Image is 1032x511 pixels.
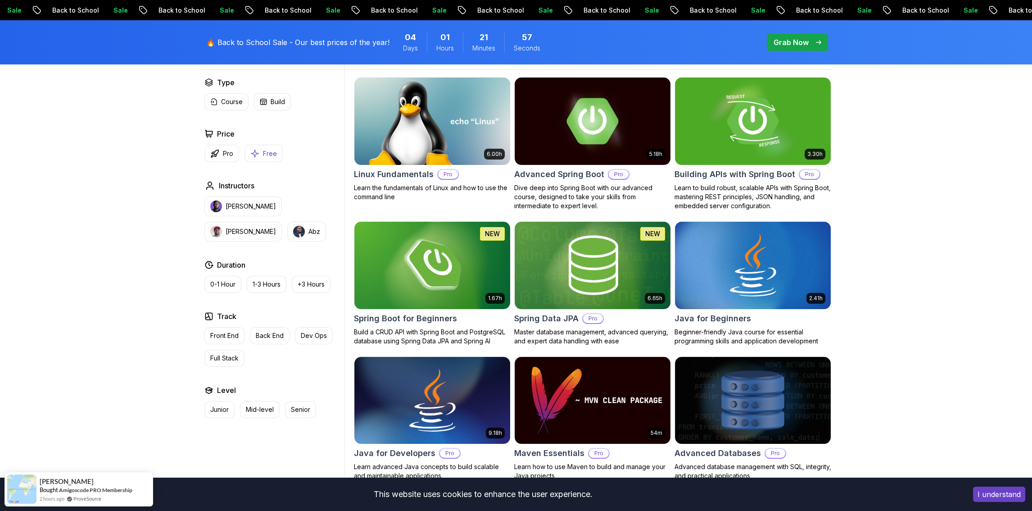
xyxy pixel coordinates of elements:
[487,151,502,158] p: 6.00h
[809,295,823,302] p: 2.41h
[283,6,312,15] p: Sale
[247,276,286,293] button: 1-3 Hours
[256,331,284,340] p: Back End
[354,312,457,325] h2: Spring Boot for Beginners
[73,495,101,502] a: ProveSource
[675,222,831,309] img: Java for Beginners card
[9,6,70,15] p: Back to School
[204,401,235,418] button: Junior
[354,221,511,346] a: Spring Boot for Beginners card1.67hNEWSpring Boot for BeginnersBuild a CRUD API with Spring Boot ...
[70,6,99,15] p: Sale
[217,311,236,322] h2: Track
[217,128,235,139] h2: Price
[514,312,579,325] h2: Spring Data JPA
[308,227,320,236] p: Abz
[489,429,502,437] p: 9.18h
[354,222,510,309] img: Spring Boot for Beginners card
[206,37,389,48] p: 🔥 Back to School Sale - Our best prices of the year!
[514,44,540,53] span: Seconds
[40,478,94,485] span: [PERSON_NAME]
[254,93,291,110] button: Build
[210,226,222,237] img: instructor img
[514,221,671,346] a: Spring Data JPA card6.65hNEWSpring Data JPAProMaster database management, advanced querying, and ...
[515,222,670,309] img: Spring Data JPA card
[301,331,327,340] p: Dev Ops
[177,6,205,15] p: Sale
[674,77,831,210] a: Building APIs with Spring Boot card3.30hBuilding APIs with Spring BootProLearn to build robust, s...
[354,78,510,165] img: Linux Fundamentals card
[920,6,949,15] p: Sale
[271,97,285,106] p: Build
[514,168,604,181] h2: Advanced Spring Boot
[210,405,229,414] p: Junior
[645,229,660,238] p: NEW
[389,6,418,15] p: Sale
[807,151,823,158] p: 3.30h
[40,495,64,502] span: 2 hours ago
[800,170,819,179] p: Pro
[253,280,281,289] p: 1-3 Hours
[774,37,809,48] p: Grab Now
[589,449,609,458] p: Pro
[250,327,290,344] button: Back End
[540,6,602,15] p: Back to School
[210,201,222,212] img: instructor img
[514,77,671,210] a: Advanced Spring Boot card5.18hAdvanced Spring BootProDive deep into Spring Boot with our advanced...
[59,487,132,493] a: Amigoscode PRO Membership
[753,6,814,15] p: Back to School
[246,405,274,414] p: Mid-level
[204,276,241,293] button: 0-1 Hour
[291,405,310,414] p: Senior
[973,487,1025,502] button: Accept cookies
[7,484,960,504] div: This website uses cookies to enhance the user experience.
[217,77,235,88] h2: Type
[219,180,254,191] h2: Instructors
[217,385,236,396] h2: Level
[221,97,243,106] p: Course
[217,260,245,270] h2: Duration
[403,44,418,53] span: Days
[115,6,177,15] p: Back to School
[515,357,670,444] img: Maven Essentials card
[354,168,434,181] h2: Linux Fundamentals
[204,327,244,344] button: Front End
[263,149,277,158] p: Free
[226,202,276,211] p: [PERSON_NAME]
[609,170,629,179] p: Pro
[675,357,831,444] img: Advanced Databases card
[602,6,630,15] p: Sale
[210,354,239,363] p: Full Stack
[354,462,511,480] p: Learn advanced Java concepts to build scalable and maintainable applications.
[674,447,761,460] h2: Advanced Databases
[204,145,239,162] button: Pro
[514,462,671,480] p: Learn how to use Maven to build and manage your Java projects
[472,44,495,53] span: Minutes
[488,295,502,302] p: 1.67h
[287,222,326,242] button: instructor imgAbz
[293,226,305,237] img: instructor img
[204,350,244,367] button: Full Stack
[7,474,36,504] img: provesource social proof notification image
[436,44,454,53] span: Hours
[285,401,316,418] button: Senior
[647,295,662,302] p: 6.65h
[675,78,831,165] img: Building APIs with Spring Boot card
[522,31,532,44] span: 57 Seconds
[651,429,662,437] p: 54m
[674,183,831,210] p: Learn to build robust, scalable APIs with Spring Boot, mastering REST principles, JSON handling, ...
[647,6,708,15] p: Back to School
[674,462,831,480] p: Advanced database management with SQL, integrity, and practical applications
[480,31,488,44] span: 21 Minutes
[434,6,495,15] p: Back to School
[354,357,510,444] img: Java for Developers card
[292,276,330,293] button: +3 Hours
[240,401,280,418] button: Mid-level
[298,280,325,289] p: +3 Hours
[965,6,1027,15] p: Back to School
[40,486,58,493] span: Bought
[204,93,249,110] button: Course
[244,145,283,162] button: Free
[354,183,511,201] p: Learn the fundamentals of Linux and how to use the command line
[674,328,831,346] p: Beginner-friendly Java course for essential programming skills and application development
[495,6,524,15] p: Sale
